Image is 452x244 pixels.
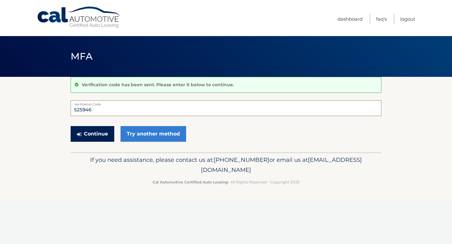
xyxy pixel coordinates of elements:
p: Verification code has been sent. Please enter it below to continue. [82,82,234,88]
a: FAQ's [376,14,387,24]
a: Cal Automotive [37,6,121,29]
span: [PHONE_NUMBER] [214,156,269,163]
input: Verification Code [71,100,381,116]
p: If you need assistance, please contact us at: or email us at [75,155,377,175]
button: Continue [71,126,114,142]
a: Dashboard [337,14,363,24]
a: Logout [400,14,415,24]
label: Verification Code [71,100,381,105]
span: MFA [71,50,93,62]
span: [EMAIL_ADDRESS][DOMAIN_NAME] [201,156,362,173]
a: Try another method [121,126,186,142]
p: - All Rights Reserved - Copyright 2025 [75,179,377,185]
strong: Cal Automotive Certified Auto Leasing [153,180,228,184]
